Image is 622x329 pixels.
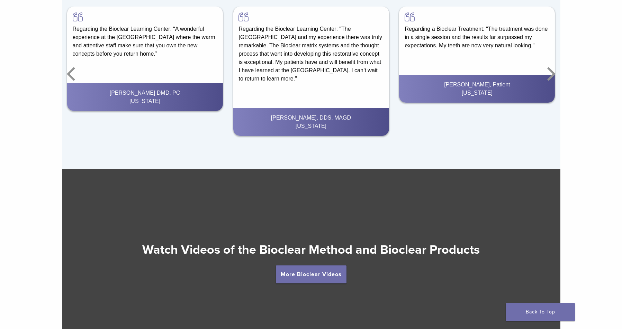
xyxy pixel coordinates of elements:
button: Next [543,53,557,95]
div: Regarding the Bioclear Learning Center: "The [GEOGRAPHIC_DATA] and my experience there was truly ... [233,7,389,88]
button: Previous [65,53,79,95]
a: Back To Top [506,303,575,321]
div: [US_STATE] [405,89,549,97]
div: [US_STATE] [73,97,217,105]
div: [PERSON_NAME], DDS, MAGD [238,114,383,122]
div: Regarding the Bioclear Learning Center: “A wonderful experience at the [GEOGRAPHIC_DATA] where th... [67,7,223,64]
div: [US_STATE] [238,122,383,130]
h2: Watch Videos of the Bioclear Method and Bioclear Products [62,242,560,258]
div: Regarding a Bioclear Treatment: "The treatment was done in a single session and the results far s... [399,7,555,55]
a: More Bioclear Videos [276,265,346,283]
div: [PERSON_NAME] DMD, PC [73,89,217,97]
div: [PERSON_NAME], Patient [405,81,549,89]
